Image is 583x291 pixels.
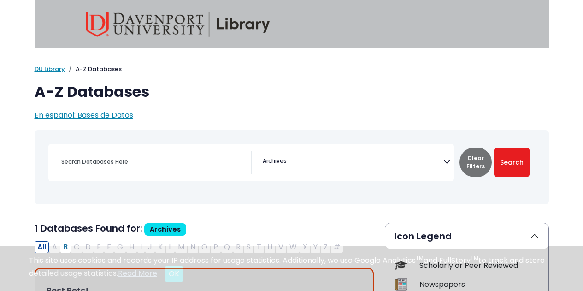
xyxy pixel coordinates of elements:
[263,157,287,165] span: Archives
[56,155,251,168] input: Search database by title or keyword
[35,83,549,101] h1: A-Z Databases
[416,254,424,262] sup: TM
[459,148,492,177] button: Clear Filters
[35,65,549,74] nav: breadcrumb
[35,65,65,73] a: DU Library
[144,223,186,236] span: Archives
[35,241,49,253] button: All
[86,12,270,37] img: Davenport University Library
[165,266,183,282] button: Close
[494,148,530,177] button: Submit for Search Results
[35,241,344,252] div: Alpha-list to filter by first letter of database name
[471,254,478,262] sup: TM
[60,241,71,253] button: Filter Results B
[289,159,293,166] textarea: Search
[259,157,287,165] li: Archives
[29,255,554,282] div: This site uses cookies and records your IP address for usage statistics. Additionally, we use Goo...
[385,223,548,249] button: Icon Legend
[35,130,549,204] nav: Search filters
[35,222,142,235] span: 1 Databases Found for:
[35,110,133,120] a: En español: Bases de Datos
[118,268,157,279] a: Read More
[65,65,122,74] li: A-Z Databases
